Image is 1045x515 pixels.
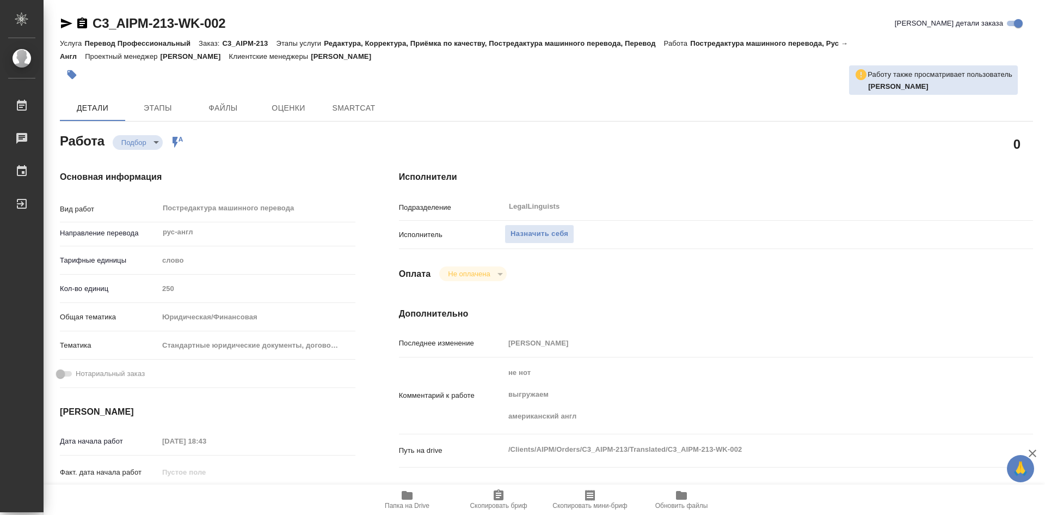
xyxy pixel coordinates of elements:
[158,433,254,449] input: Пустое поле
[276,39,324,47] p: Этапы услуги
[158,464,254,480] input: Пустое поле
[85,52,160,60] p: Проектный менеджер
[60,255,158,266] p: Тарифные единицы
[399,445,505,456] p: Путь на drive
[895,18,1003,29] span: [PERSON_NAME] детали заказа
[453,484,544,515] button: Скопировать бриф
[470,502,527,510] span: Скопировать бриф
[60,171,355,184] h4: Основная информация
[158,336,355,355] div: Стандартные юридические документы, договоры, уставы
[60,340,158,351] p: Тематика
[311,52,379,60] p: [PERSON_NAME]
[868,82,929,90] b: [PERSON_NAME]
[868,81,1012,92] p: Фадеева Елена
[505,363,980,426] textarea: не нот выгружаем американский англ
[552,502,627,510] span: Скопировать мини-бриф
[60,39,84,47] p: Услуга
[66,101,119,115] span: Детали
[60,17,73,30] button: Скопировать ссылку для ЯМессенджера
[113,135,163,150] div: Подбор
[399,338,505,349] p: Последнее изменение
[60,63,84,87] button: Добавить тэг
[505,440,980,459] textarea: /Clients/AIPM/Orders/C3_AIPM-213/Translated/C3_AIPM-213-WK-002
[76,368,145,379] span: Нотариальный заказ
[385,502,429,510] span: Папка на Drive
[511,228,568,240] span: Назначить себя
[118,138,150,147] button: Подбор
[60,130,104,150] h2: Работа
[399,268,431,281] h4: Оплата
[197,101,249,115] span: Файлы
[445,269,493,278] button: Не оплачена
[158,281,355,296] input: Пустое поле
[199,39,222,47] p: Заказ:
[1007,455,1034,482] button: 🙏
[60,283,158,294] p: Кол-во единиц
[84,39,199,47] p: Перевод Профессиональный
[1013,135,1021,153] h2: 0
[60,312,158,323] p: Общая тематика
[439,266,506,281] div: Подбор
[158,251,355,270] div: слово
[60,405,355,419] h4: [PERSON_NAME]
[60,467,158,478] p: Факт. дата начала работ
[93,16,225,31] a: C3_AIPM-213-WK-002
[132,101,184,115] span: Этапы
[161,52,229,60] p: [PERSON_NAME]
[544,484,636,515] button: Скопировать мини-бриф
[229,52,311,60] p: Клиентские менеджеры
[399,171,1033,184] h4: Исполнители
[361,484,453,515] button: Папка на Drive
[636,484,727,515] button: Обновить файлы
[60,228,158,239] p: Направление перевода
[223,39,276,47] p: C3_AIPM-213
[868,69,1012,80] p: Работу также просматривает пользователь
[60,436,158,447] p: Дата начала работ
[655,502,708,510] span: Обновить файлы
[328,101,380,115] span: SmartCat
[262,101,315,115] span: Оценки
[505,225,574,244] button: Назначить себя
[664,39,691,47] p: Работа
[505,335,980,351] input: Пустое поле
[399,390,505,401] p: Комментарий к работе
[1011,457,1030,480] span: 🙏
[158,308,355,326] div: Юридическая/Финансовая
[399,307,1033,320] h4: Дополнительно
[399,229,505,240] p: Исполнитель
[76,17,89,30] button: Скопировать ссылку
[399,202,505,213] p: Подразделение
[324,39,663,47] p: Редактура, Корректура, Приёмка по качеству, Постредактура машинного перевода, Перевод
[60,204,158,215] p: Вид работ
